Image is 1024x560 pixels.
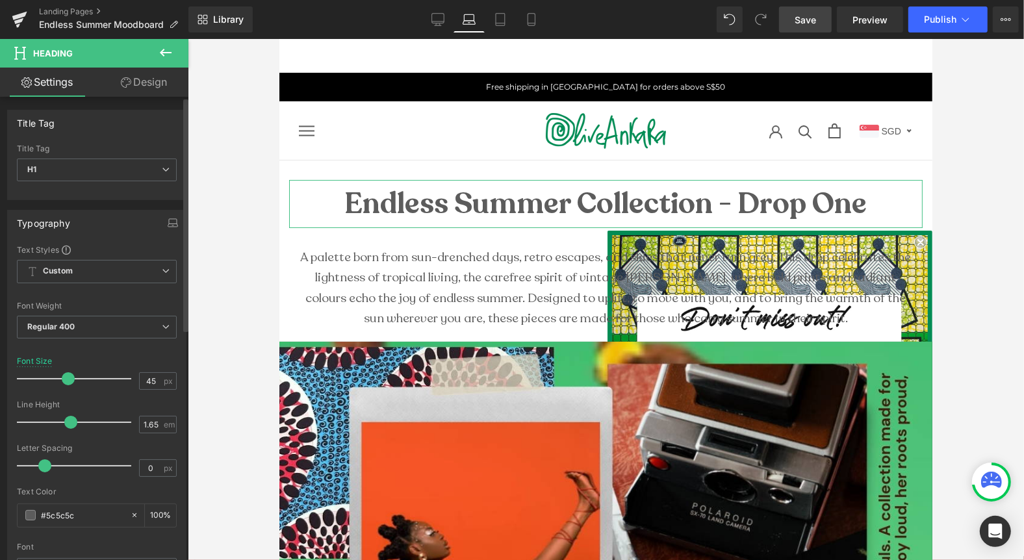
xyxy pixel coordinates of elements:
[17,301,177,311] div: Font Weight
[266,74,387,110] img: OliveAnkara
[19,209,634,290] p: A palette born from sun-drenched days, retro escapes, and skies that never turn grey. This drop c...
[207,43,446,53] a: Free shipping in [GEOGRAPHIC_DATA] for orders above S$50
[993,6,1019,32] button: More
[908,6,988,32] button: Publish
[27,322,75,331] b: Regular 400
[97,68,191,97] a: Design
[924,14,956,25] span: Publish
[516,6,547,32] a: Mobile
[17,487,177,496] div: Text Color
[980,516,1011,547] div: Open Intercom Messenger
[145,504,176,527] div: %
[17,357,53,366] div: Font Size
[17,144,177,153] div: Title Tag
[188,6,253,32] a: New Library
[837,6,903,32] a: Preview
[33,48,73,58] span: Heading
[27,164,36,174] b: H1
[519,85,533,99] a: Search
[17,244,177,255] div: Text Styles
[852,13,888,27] span: Preview
[19,86,35,98] button: Open navigation
[164,464,175,472] span: px
[795,13,816,27] span: Save
[748,6,774,32] button: Redo
[717,6,743,32] button: Undo
[422,6,454,32] a: Desktop
[602,87,622,97] span: SGD
[17,110,55,129] div: Title Tag
[213,14,244,25] span: Library
[164,377,175,385] span: px
[66,145,588,185] strong: Endless Summer Collection - Drop One
[17,444,177,453] div: Letter Spacing
[17,210,70,229] div: Typography
[43,266,73,277] b: Custom
[17,542,177,552] div: Font
[549,84,561,99] a: Open cart
[39,19,164,30] span: Endless Summer Moodboard
[454,6,485,32] a: Laptop
[164,420,175,429] span: em
[39,6,188,17] a: Landing Pages
[485,6,516,32] a: Tablet
[41,508,124,522] input: Color
[17,400,177,409] div: Line Height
